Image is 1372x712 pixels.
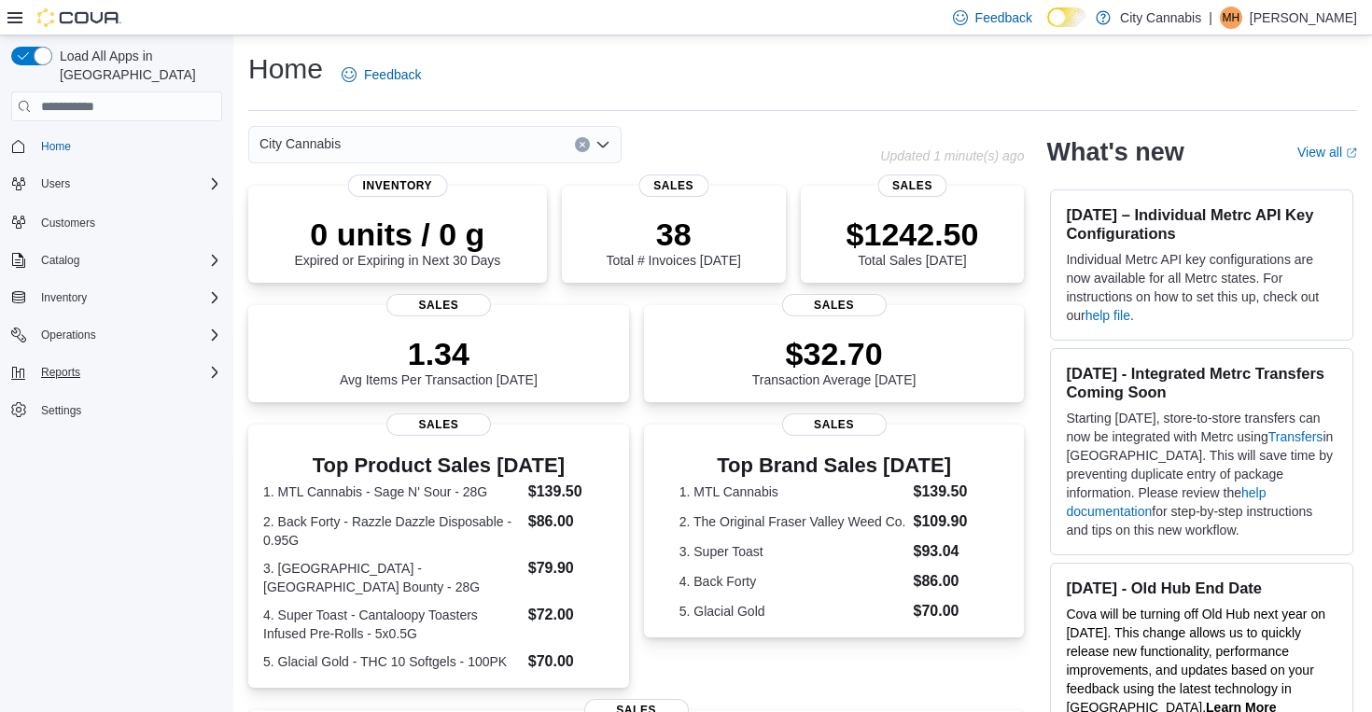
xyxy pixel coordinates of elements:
[34,212,103,234] a: Customers
[34,361,222,384] span: Reports
[913,510,988,533] dd: $109.90
[1223,7,1240,29] span: MH
[1066,250,1337,325] p: Individual Metrc API key configurations are now available for all Metrc states. For instructions ...
[41,328,96,342] span: Operations
[1066,364,1337,401] h3: [DATE] - Integrated Metrc Transfers Coming Soon
[1120,7,1201,29] p: City Cannabis
[679,572,906,591] dt: 4. Back Forty
[41,139,71,154] span: Home
[41,176,70,191] span: Users
[913,481,988,503] dd: $139.50
[606,216,740,253] p: 38
[263,652,521,671] dt: 5. Glacial Gold - THC 10 Softgels - 100PK
[364,65,421,84] span: Feedback
[34,399,89,422] a: Settings
[294,216,500,268] div: Expired or Expiring in Next 30 Days
[4,208,230,235] button: Customers
[340,335,538,372] p: 1.34
[348,175,448,197] span: Inventory
[263,606,521,643] dt: 4. Super Toast - Cantaloopy Toasters Infused Pre-Rolls - 5x0.5G
[528,604,614,626] dd: $72.00
[1046,137,1183,167] h2: What's new
[679,542,906,561] dt: 3. Super Toast
[528,481,614,503] dd: $139.50
[4,171,230,197] button: Users
[1220,7,1242,29] div: Michael Holmstrom
[528,510,614,533] dd: $86.00
[41,365,80,380] span: Reports
[1297,145,1357,160] a: View allExternal link
[248,50,323,88] h1: Home
[752,335,917,387] div: Transaction Average [DATE]
[4,285,230,311] button: Inventory
[34,135,78,158] a: Home
[263,559,521,596] dt: 3. [GEOGRAPHIC_DATA] - [GEOGRAPHIC_DATA] Bounty - 28G
[4,359,230,385] button: Reports
[4,247,230,273] button: Catalog
[34,134,222,158] span: Home
[37,8,121,27] img: Cova
[34,286,94,309] button: Inventory
[847,216,979,253] p: $1242.50
[34,210,222,233] span: Customers
[41,216,95,230] span: Customers
[34,173,77,195] button: Users
[41,290,87,305] span: Inventory
[34,324,104,346] button: Operations
[679,482,906,501] dt: 1. MTL Cannabis
[782,413,887,436] span: Sales
[1047,7,1086,27] input: Dark Mode
[34,249,222,272] span: Catalog
[34,361,88,384] button: Reports
[847,216,979,268] div: Total Sales [DATE]
[1209,7,1212,29] p: |
[34,398,222,422] span: Settings
[913,540,988,563] dd: $93.04
[913,600,988,622] dd: $70.00
[52,47,222,84] span: Load All Apps in [GEOGRAPHIC_DATA]
[752,335,917,372] p: $32.70
[41,253,79,268] span: Catalog
[1047,27,1048,28] span: Dark Mode
[679,454,989,477] h3: Top Brand Sales [DATE]
[975,8,1032,27] span: Feedback
[340,335,538,387] div: Avg Items Per Transaction [DATE]
[4,397,230,424] button: Settings
[1066,205,1337,243] h3: [DATE] – Individual Metrc API Key Configurations
[782,294,887,316] span: Sales
[528,650,614,673] dd: $70.00
[1066,579,1337,597] h3: [DATE] - Old Hub End Date
[679,512,906,531] dt: 2. The Original Fraser Valley Weed Co.
[34,324,222,346] span: Operations
[1085,308,1130,323] a: help file
[263,512,521,550] dt: 2. Back Forty - Razzle Dazzle Disposable - 0.95G
[11,125,222,472] nav: Complex example
[638,175,708,197] span: Sales
[606,216,740,268] div: Total # Invoices [DATE]
[34,286,222,309] span: Inventory
[4,322,230,348] button: Operations
[913,570,988,593] dd: $86.00
[34,173,222,195] span: Users
[575,137,590,152] button: Clear input
[334,56,428,93] a: Feedback
[263,482,521,501] dt: 1. MTL Cannabis - Sage N' Sour - 28G
[34,249,87,272] button: Catalog
[386,413,491,436] span: Sales
[880,148,1024,163] p: Updated 1 minute(s) ago
[41,403,81,418] span: Settings
[595,137,610,152] button: Open list of options
[1066,409,1337,539] p: Starting [DATE], store-to-store transfers can now be integrated with Metrc using in [GEOGRAPHIC_D...
[1346,147,1357,159] svg: External link
[528,557,614,579] dd: $79.90
[294,216,500,253] p: 0 units / 0 g
[386,294,491,316] span: Sales
[4,133,230,160] button: Home
[679,602,906,621] dt: 5. Glacial Gold
[263,454,614,477] h3: Top Product Sales [DATE]
[877,175,947,197] span: Sales
[259,133,341,155] span: City Cannabis
[1268,429,1323,444] a: Transfers
[1250,7,1357,29] p: [PERSON_NAME]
